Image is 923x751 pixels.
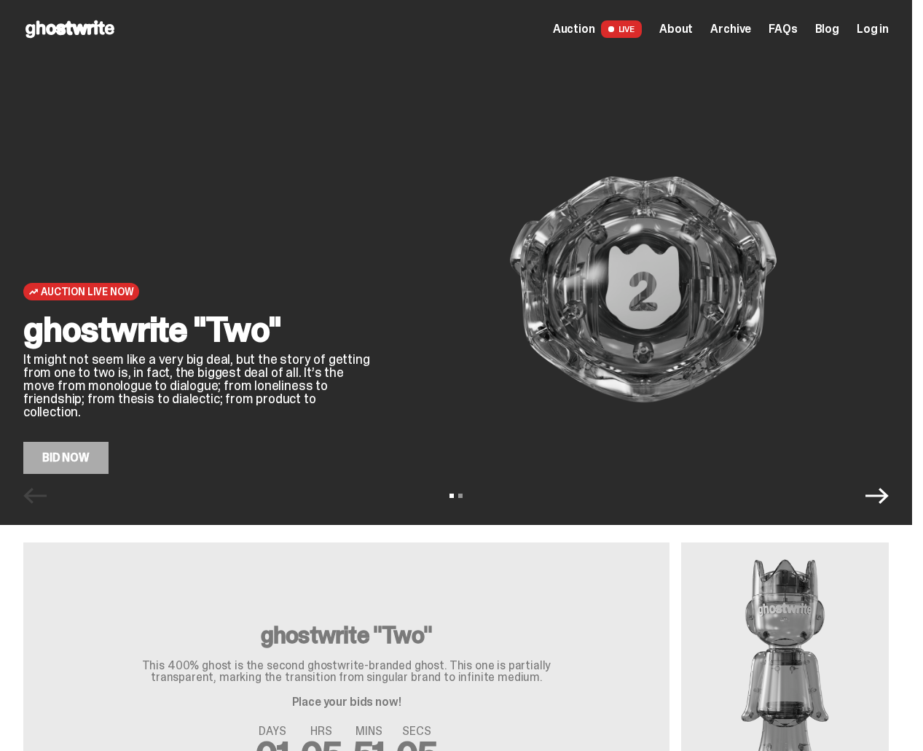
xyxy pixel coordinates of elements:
a: Bid Now [23,442,109,474]
h2: ghostwrite "Two" [23,312,374,347]
a: Log in [857,23,889,35]
p: It might not seem like a very big deal, but the story of getting from one to two is, in fact, the... [23,353,374,419]
h3: ghostwrite "Two" [114,623,580,647]
span: DAYS [256,725,289,737]
button: Next [865,484,889,507]
span: HRS [301,725,342,737]
a: FAQs [769,23,797,35]
img: ghostwrite "Two" [398,105,889,474]
button: View slide 1 [449,494,454,498]
span: SECS [396,725,437,737]
span: Auction [553,23,595,35]
a: About [659,23,693,35]
a: Archive [710,23,751,35]
span: MINS [353,725,385,737]
p: Place your bids now! [114,696,580,708]
p: This 400% ghost is the second ghostwrite-branded ghost. This one is partially transparent, markin... [114,660,580,683]
span: Auction Live Now [41,286,133,297]
a: Auction LIVE [553,20,642,38]
button: View slide 2 [458,494,463,498]
a: Blog [815,23,839,35]
span: LIVE [601,20,643,38]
